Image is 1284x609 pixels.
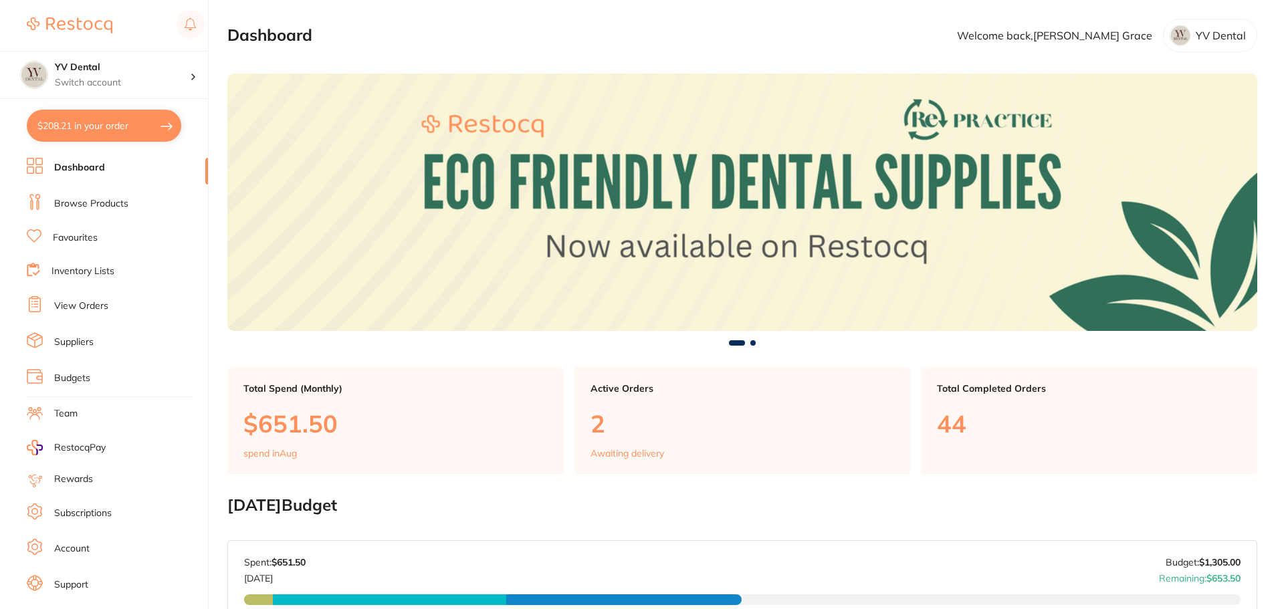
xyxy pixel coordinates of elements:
[957,29,1152,41] p: Welcome back, [PERSON_NAME] Grace
[54,507,112,520] a: Subscriptions
[1166,557,1241,568] p: Budget:
[591,448,664,459] p: Awaiting delivery
[27,440,43,455] img: RestocqPay
[591,410,895,437] p: 2
[243,410,548,437] p: $651.50
[54,542,90,556] a: Account
[574,367,911,475] a: Active Orders2Awaiting delivery
[244,568,306,584] p: [DATE]
[227,74,1257,331] img: Dashboard
[51,265,114,278] a: Inventory Lists
[272,556,306,568] strong: $651.50
[21,62,47,88] img: YV Dental
[27,440,106,455] a: RestocqPay
[227,367,564,475] a: Total Spend (Monthly)$651.50spend inAug
[1196,29,1246,41] p: YV Dental
[54,578,88,592] a: Support
[27,17,112,33] img: Restocq Logo
[55,61,190,74] h4: YV Dental
[27,10,112,41] a: Restocq Logo
[937,383,1241,394] p: Total Completed Orders
[54,407,78,420] a: Team
[937,410,1241,437] p: 44
[54,372,90,385] a: Budgets
[921,367,1257,475] a: Total Completed Orders44
[1170,25,1191,46] img: YWR1b21wcQ
[227,26,312,45] h2: Dashboard
[54,299,108,313] a: View Orders
[54,161,105,174] a: Dashboard
[1159,568,1241,584] p: Remaining:
[27,110,181,142] button: $208.21 in your order
[54,197,128,211] a: Browse Products
[54,441,106,455] span: RestocqPay
[53,231,98,245] a: Favourites
[55,76,190,90] p: Switch account
[227,496,1257,515] h2: [DATE] Budget
[54,473,93,486] a: Rewards
[243,448,297,459] p: spend in Aug
[1206,572,1241,584] strong: $653.50
[244,557,306,568] p: Spent:
[54,336,94,349] a: Suppliers
[243,383,548,394] p: Total Spend (Monthly)
[1199,556,1241,568] strong: $1,305.00
[591,383,895,394] p: Active Orders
